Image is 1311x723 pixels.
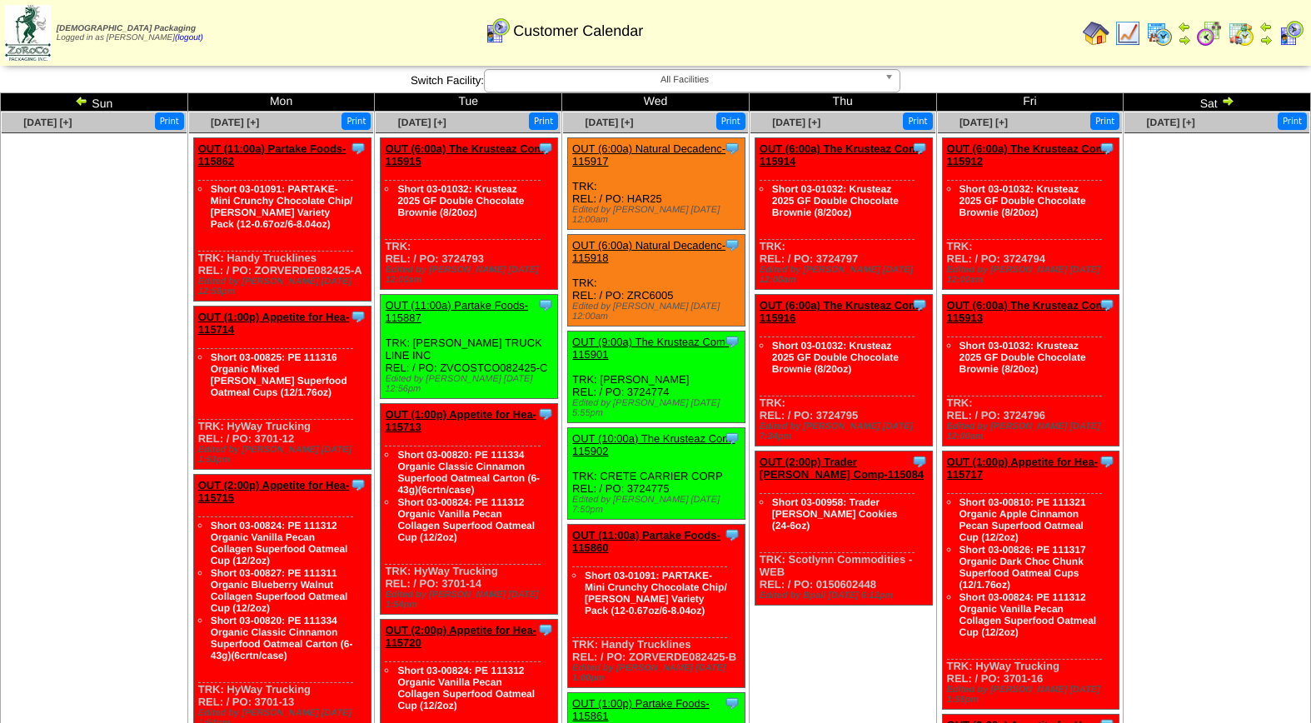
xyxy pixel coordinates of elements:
img: Tooltip [350,308,366,325]
img: line_graph.gif [1114,20,1141,47]
a: Short 03-01091: PARTAKE-Mini Crunchy Chocolate Chip/ [PERSON_NAME] Variety Pack (12-0.67oz/6-8.04oz) [585,570,727,616]
a: OUT (2:00p) Appetite for Hea-115720 [385,624,536,649]
div: TRK: REL: / PO: HAR25 [568,138,745,230]
div: TRK: REL: / PO: ZRC6005 [568,235,745,327]
img: arrowleft.gif [1259,20,1273,33]
img: calendarcustomer.gif [484,17,511,44]
a: Short 03-00958: Trader [PERSON_NAME] Cookies (24-6oz) [772,496,898,531]
a: Short 03-01032: Krusteaz 2025 GF Double Chocolate Brownie (8/20oz) [960,183,1086,218]
div: Edited by [PERSON_NAME] [DATE] 5:55pm [572,398,745,418]
a: OUT (1:00p) Appetite for Hea-115713 [385,408,536,433]
img: Tooltip [537,297,554,313]
td: Tue [375,93,562,112]
img: Tooltip [911,140,928,157]
button: Print [1090,112,1119,130]
img: Tooltip [1099,140,1115,157]
span: Customer Calendar [513,22,643,40]
div: TRK: Handy Trucklines REL: / PO: ZORVERDE082425-A [193,138,371,302]
a: [DATE] [+] [585,117,633,128]
div: Edited by [PERSON_NAME] [DATE] 12:59pm [198,277,371,297]
a: OUT (6:00a) Natural Decadenc-115917 [572,142,725,167]
td: Wed [562,93,750,112]
a: [DATE] [+] [1147,117,1195,128]
a: OUT (11:00a) Partake Foods-115887 [385,299,528,324]
div: Edited by [PERSON_NAME] [DATE] 12:00am [572,302,745,322]
span: [DEMOGRAPHIC_DATA] Packaging [57,24,196,33]
img: Tooltip [537,406,554,422]
div: Edited by [PERSON_NAME] [DATE] 1:00pm [572,663,745,683]
a: [DATE] [+] [772,117,820,128]
a: OUT (1:00p) Appetite for Hea-115714 [198,311,350,336]
div: Edited by [PERSON_NAME] [DATE] 1:54pm [385,590,557,610]
a: Short 03-01091: PARTAKE-Mini Crunchy Chocolate Chip/ [PERSON_NAME] Variety Pack (12-0.67oz/6-8.04oz) [211,183,353,230]
a: OUT (6:00a) The Krusteaz Com-115914 [760,142,922,167]
div: Edited by [PERSON_NAME] [DATE] 12:00am [947,265,1119,285]
div: TRK: REL: / PO: 3724796 [942,295,1119,446]
img: Tooltip [724,237,740,253]
a: Short 03-00824: PE 111312 Organic Vanilla Pecan Collagen Superfood Oatmeal Cup (12/2oz) [960,591,1097,638]
a: Short 03-01032: Krusteaz 2025 GF Double Chocolate Brownie (8/20oz) [960,340,1086,375]
div: Edited by [PERSON_NAME] [DATE] 12:00am [572,205,745,225]
a: OUT (6:00a) The Krusteaz Com-115915 [385,142,547,167]
a: OUT (6:00a) The Krusteaz Com-115913 [947,299,1109,324]
a: OUT (9:00a) The Krusteaz Com-115901 [572,336,729,361]
td: Mon [187,93,375,112]
td: Fri [936,93,1124,112]
div: Edited by [PERSON_NAME] [DATE] 12:00am [947,421,1119,441]
td: Sun [1,93,188,112]
img: arrowright.gif [1178,33,1191,47]
a: OUT (11:00a) Partake Foods-115860 [572,529,720,554]
div: TRK: [PERSON_NAME] REL: / PO: 3724774 [568,332,745,423]
img: calendarblend.gif [1196,20,1223,47]
img: Tooltip [724,140,740,157]
a: Short 03-00810: PE 111321 Organic Apple Cinnamon Pecan Superfood Oatmeal Cup (12/2oz) [960,496,1086,543]
span: Logged in as [PERSON_NAME] [57,24,203,42]
div: Edited by [PERSON_NAME] [DATE] 7:50pm [572,495,745,515]
div: TRK: REL: / PO: 3724793 [381,138,558,290]
div: Edited by [PERSON_NAME] [DATE] 7:34pm [760,421,932,441]
div: Edited by [PERSON_NAME] [DATE] 1:56pm [947,685,1119,705]
a: OUT (2:00p) Trader [PERSON_NAME] Comp-115084 [760,456,924,481]
img: zoroco-logo-small.webp [5,5,51,61]
img: Tooltip [1099,453,1115,470]
img: Tooltip [724,333,740,350]
a: OUT (11:00a) Partake Foods-115862 [198,142,346,167]
img: Tooltip [724,430,740,446]
span: All Facilities [491,70,878,90]
a: Short 03-01032: Krusteaz 2025 GF Double Chocolate Brownie (8/20oz) [397,183,524,218]
img: Tooltip [1099,297,1115,313]
div: Edited by [PERSON_NAME] [DATE] 1:53pm [198,445,371,465]
img: Tooltip [911,453,928,470]
img: calendarinout.gif [1228,20,1254,47]
img: Tooltip [537,140,554,157]
div: TRK: REL: / PO: 3724797 [755,138,932,290]
a: [DATE] [+] [23,117,72,128]
a: Short 03-00826: PE 111317 Organic Dark Choc Chunk Superfood Oatmeal Cups (12/1.76oz) [960,544,1086,591]
img: arrowright.gif [1259,33,1273,47]
a: Short 03-00825: PE 111316 Organic Mixed [PERSON_NAME] Superfood Oatmeal Cups (12/1.76oz) [211,352,347,398]
a: (logout) [175,33,203,42]
div: TRK: Handy Trucklines REL: / PO: ZORVERDE082425-B [568,525,745,688]
img: home.gif [1083,20,1109,47]
a: [DATE] [+] [211,117,259,128]
button: Print [341,112,371,130]
span: [DATE] [+] [960,117,1008,128]
a: Short 03-00820: PE 111334 Organic Classic Cinnamon Superfood Oatmeal Carton (6-43g)(6crtn/case) [397,449,540,496]
div: TRK: Scotlynn Commodities - WEB REL: / PO: 0150602448 [755,451,932,606]
a: Short 03-01032: Krusteaz 2025 GF Double Chocolate Brownie (8/20oz) [772,183,899,218]
a: Short 03-00820: PE 111334 Organic Classic Cinnamon Superfood Oatmeal Carton (6-43g)(6crtn/case) [211,615,353,661]
div: TRK: REL: / PO: 3724794 [942,138,1119,290]
a: Short 03-00827: PE 111311 Organic Blueberry Walnut Collagen Superfood Oatmeal Cup (12/2oz) [211,567,348,614]
img: Tooltip [350,140,366,157]
img: Tooltip [724,526,740,543]
button: Print [903,112,932,130]
a: [DATE] [+] [398,117,446,128]
div: Edited by [PERSON_NAME] [DATE] 12:56pm [385,374,557,394]
td: Sat [1124,93,1311,112]
div: TRK: CRETE CARRIER CORP REL: / PO: 3724775 [568,428,745,520]
div: TRK: HyWay Trucking REL: / PO: 3701-12 [193,307,371,470]
a: OUT (2:00p) Appetite for Hea-115715 [198,479,350,504]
